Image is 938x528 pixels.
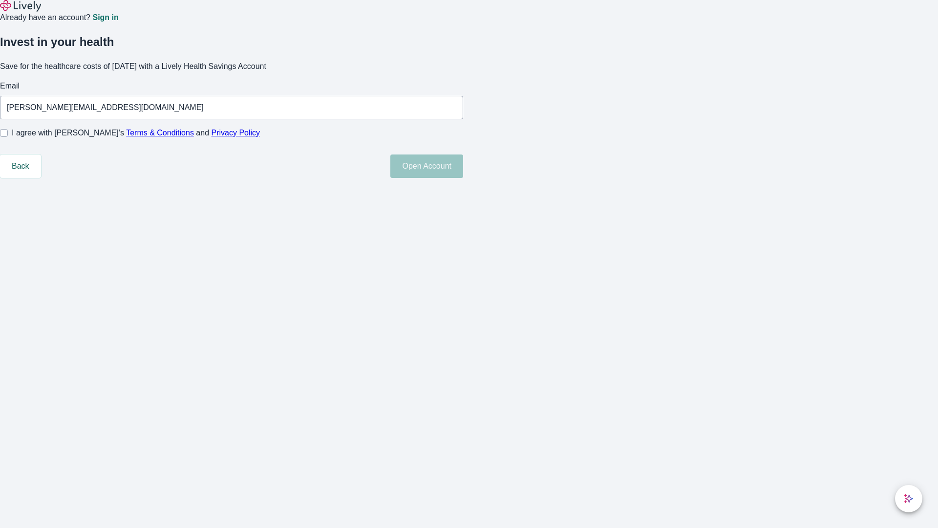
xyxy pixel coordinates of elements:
[12,127,260,139] span: I agree with [PERSON_NAME]’s and
[904,494,914,504] svg: Lively AI Assistant
[126,129,194,137] a: Terms & Conditions
[212,129,260,137] a: Privacy Policy
[92,14,118,22] a: Sign in
[895,485,922,512] button: chat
